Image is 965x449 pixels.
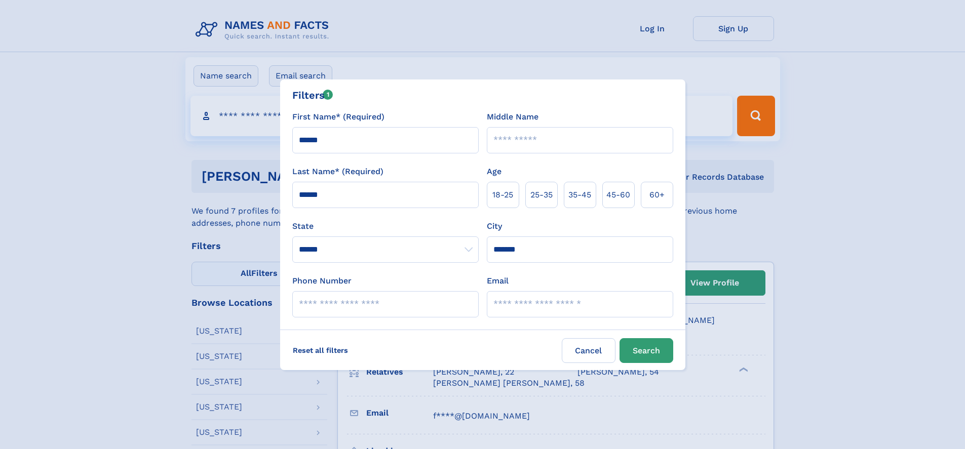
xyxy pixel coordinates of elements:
[568,189,591,201] span: 35‑45
[292,111,384,123] label: First Name* (Required)
[649,189,665,201] span: 60+
[620,338,673,363] button: Search
[487,111,538,123] label: Middle Name
[292,220,479,232] label: State
[492,189,513,201] span: 18‑25
[487,166,501,178] label: Age
[292,166,383,178] label: Last Name* (Required)
[292,88,333,103] div: Filters
[530,189,553,201] span: 25‑35
[292,275,352,287] label: Phone Number
[286,338,355,362] label: Reset all filters
[562,338,615,363] label: Cancel
[606,189,630,201] span: 45‑60
[487,275,509,287] label: Email
[487,220,502,232] label: City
